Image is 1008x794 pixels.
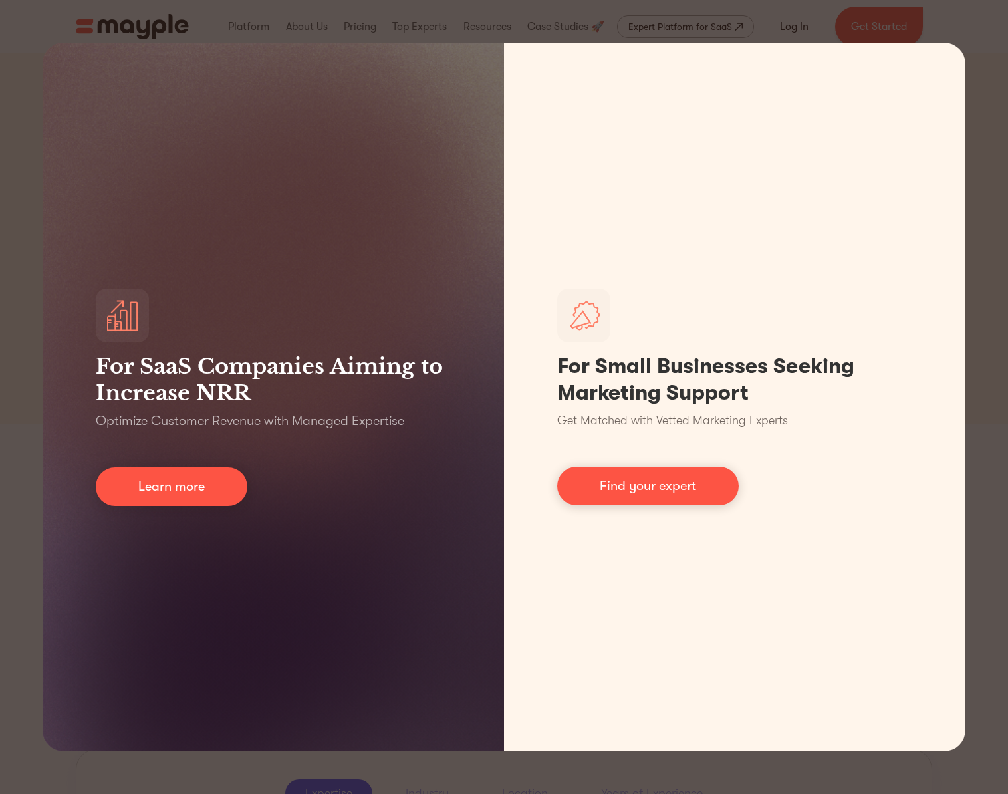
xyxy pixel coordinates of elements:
[96,353,451,406] h3: For SaaS Companies Aiming to Increase NRR
[557,412,788,430] p: Get Matched with Vetted Marketing Experts
[557,467,739,505] a: Find your expert
[96,412,404,430] p: Optimize Customer Revenue with Managed Expertise
[557,353,912,406] h1: For Small Businesses Seeking Marketing Support
[96,467,247,506] a: Learn more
